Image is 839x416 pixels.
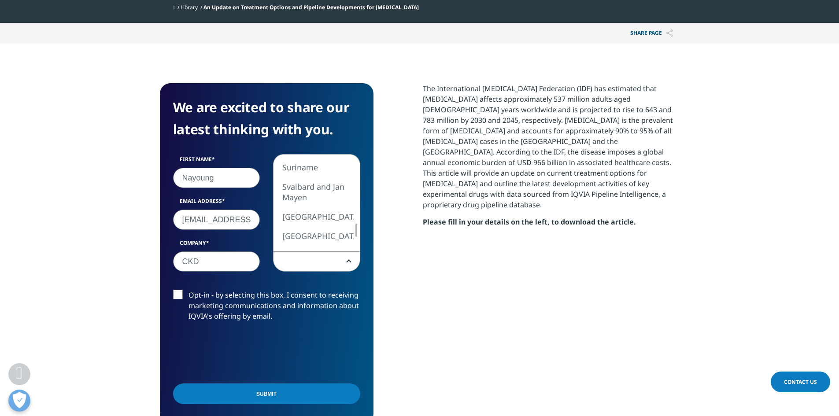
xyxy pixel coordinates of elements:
[181,4,198,11] a: Library
[274,158,354,177] li: Suriname
[173,197,260,210] label: Email Address
[274,246,354,265] li: [GEOGRAPHIC_DATA]
[423,83,680,217] p: The International [MEDICAL_DATA] Federation (IDF) has estimated that [MEDICAL_DATA] affects appro...
[423,217,636,227] strong: Please fill in your details on the left, to download the article.
[784,378,817,386] span: Contact Us
[173,290,360,326] label: Opt-in - by selecting this box, I consent to receiving marketing communications and information a...
[173,383,360,404] input: Submit
[274,177,354,207] li: Svalbard and Jan Mayen
[771,372,830,392] a: Contact Us
[274,207,354,226] li: [GEOGRAPHIC_DATA]
[624,23,680,44] button: Share PAGEShare PAGE
[666,29,673,37] img: Share PAGE
[173,96,360,140] h4: We are excited to share our latest thinking with you.
[274,226,354,246] li: [GEOGRAPHIC_DATA]
[8,390,30,412] button: 개방형 기본 설정
[624,23,680,44] p: Share PAGE
[203,4,419,11] span: An Update on Treatment Options and Pipeline Developments for [MEDICAL_DATA]
[173,239,260,251] label: Company
[173,155,260,168] label: First Name
[173,335,307,370] iframe: reCAPTCHA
